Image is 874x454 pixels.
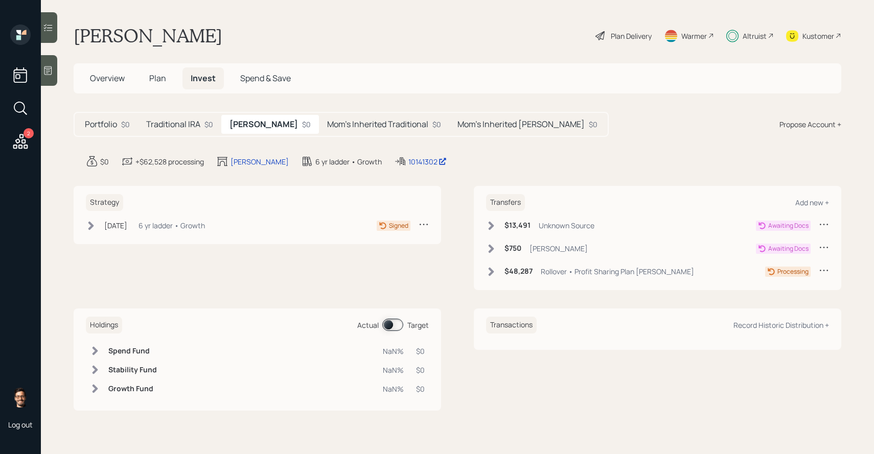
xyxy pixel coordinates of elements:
[486,194,525,211] h6: Transfers
[743,31,767,41] div: Altruist
[86,194,123,211] h6: Strategy
[768,221,809,230] div: Awaiting Docs
[416,365,425,375] div: $0
[121,119,130,130] div: $0
[135,156,204,167] div: +$62,528 processing
[486,317,537,333] h6: Transactions
[146,120,200,129] h5: Traditional IRA
[302,119,311,130] div: $0
[357,320,379,330] div: Actual
[416,384,425,394] div: $0
[191,73,216,84] span: Invest
[389,221,408,230] div: Signed
[733,320,829,330] div: Record Historic Distribution +
[108,347,157,355] h6: Spend Fund
[611,31,652,41] div: Plan Delivery
[86,317,122,333] h6: Holdings
[100,156,109,167] div: $0
[383,346,404,356] div: NaN%
[24,128,34,138] div: 2
[539,220,594,231] div: Unknown Source
[383,365,404,375] div: NaN%
[74,25,222,47] h1: [PERSON_NAME]
[530,243,588,254] div: [PERSON_NAME]
[383,384,404,394] div: NaN%
[589,119,597,130] div: $0
[777,267,809,276] div: Processing
[327,120,428,129] h5: Mom's Inherited Traditional
[231,156,289,167] div: [PERSON_NAME]
[139,220,205,231] div: 6 yr ladder • Growth
[315,156,382,167] div: 6 yr ladder • Growth
[779,119,841,130] div: Propose Account +
[8,420,33,429] div: Log out
[541,266,694,277] div: Rollover • Profit Sharing Plan [PERSON_NAME]
[407,320,429,330] div: Target
[85,120,117,129] h5: Portfolio
[149,73,166,84] span: Plan
[681,31,707,41] div: Warmer
[108,366,157,374] h6: Stability Fund
[108,385,157,393] h6: Growth Fund
[802,31,834,41] div: Kustomer
[504,221,531,230] h6: $13,491
[229,120,298,129] h5: [PERSON_NAME]
[90,73,125,84] span: Overview
[240,73,291,84] span: Spend & Save
[504,267,533,276] h6: $48,287
[457,120,585,129] h5: Mom's Inherited [PERSON_NAME]
[10,387,31,408] img: sami-boghos-headshot.png
[768,244,809,253] div: Awaiting Docs
[204,119,213,130] div: $0
[416,346,425,356] div: $0
[795,198,829,207] div: Add new +
[104,220,127,231] div: [DATE]
[432,119,441,130] div: $0
[504,244,521,253] h6: $750
[408,156,447,167] div: 10141302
